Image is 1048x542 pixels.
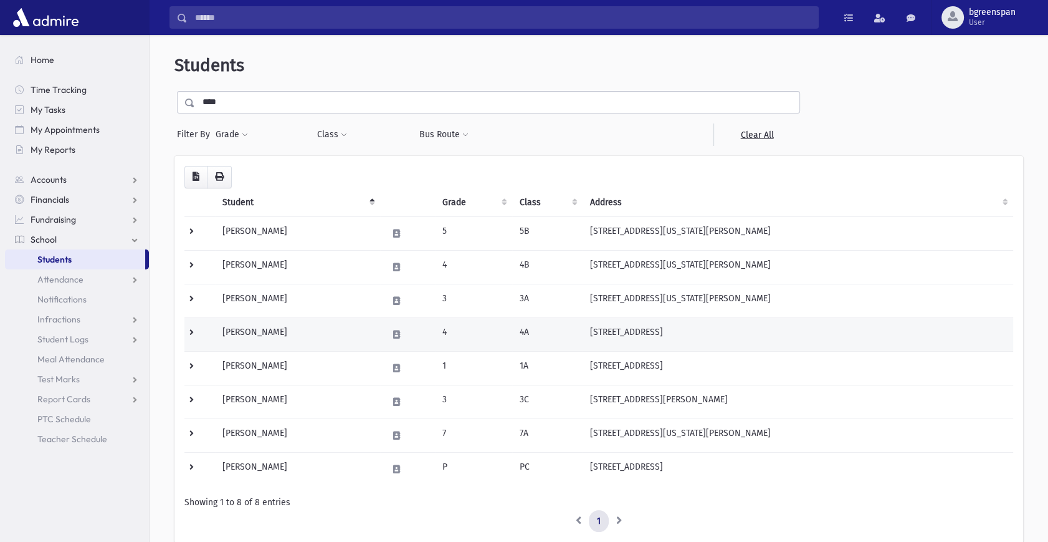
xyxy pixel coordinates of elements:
span: User [969,17,1016,27]
a: My Reports [5,140,149,160]
span: Student Logs [37,334,88,345]
td: 4A [512,317,583,351]
td: 1A [512,351,583,385]
td: [STREET_ADDRESS] [583,317,1013,351]
td: [STREET_ADDRESS][PERSON_NAME] [583,385,1013,419]
td: [STREET_ADDRESS][US_STATE][PERSON_NAME] [583,419,1013,452]
span: School [31,234,57,245]
span: Accounts [31,174,67,185]
button: Grade [215,123,249,146]
a: Financials [5,190,149,210]
span: Notifications [37,294,87,305]
td: 4B [512,250,583,284]
td: PC [512,452,583,486]
td: [PERSON_NAME] [215,351,380,385]
td: [PERSON_NAME] [215,284,380,317]
span: Report Cards [37,394,90,405]
td: [PERSON_NAME] [215,419,380,452]
span: Test Marks [37,374,80,385]
span: Students [37,254,72,265]
span: My Tasks [31,104,65,115]
td: 4 [435,317,512,351]
span: My Appointments [31,124,100,135]
td: [PERSON_NAME] [215,452,380,486]
span: bgreenspan [969,7,1016,17]
td: 5B [512,216,583,250]
a: Report Cards [5,389,149,409]
span: Teacher Schedule [37,433,107,445]
td: 3A [512,284,583,317]
span: Students [174,55,244,75]
a: School [5,230,149,249]
td: P [435,452,512,486]
a: Meal Attendance [5,349,149,369]
td: [STREET_ADDRESS] [583,452,1013,486]
td: [STREET_ADDRESS][US_STATE][PERSON_NAME] [583,284,1013,317]
a: Fundraising [5,210,149,230]
th: Grade: activate to sort column ascending [435,188,512,217]
span: Infractions [37,314,80,325]
a: My Tasks [5,100,149,120]
th: Student: activate to sort column descending [215,188,380,217]
button: Print [207,166,232,188]
span: Financials [31,194,69,205]
th: Class: activate to sort column ascending [512,188,583,217]
button: CSV [184,166,207,188]
span: Attendance [37,274,83,285]
td: 1 [435,351,512,385]
td: [PERSON_NAME] [215,216,380,250]
span: My Reports [31,144,75,155]
td: 7A [512,419,583,452]
div: Showing 1 to 8 of 8 entries [184,496,1013,509]
td: 4 [435,250,512,284]
td: [PERSON_NAME] [215,250,380,284]
span: Fundraising [31,214,76,225]
img: AdmirePro [10,5,82,30]
td: [PERSON_NAME] [215,385,380,419]
td: 7 [435,419,512,452]
a: Notifications [5,289,149,309]
span: Meal Attendance [37,354,105,365]
input: Search [188,6,818,29]
td: 5 [435,216,512,250]
a: Accounts [5,170,149,190]
span: Filter By [177,128,215,141]
a: Infractions [5,309,149,329]
span: Time Tracking [31,84,87,95]
a: Attendance [5,269,149,289]
a: Time Tracking [5,80,149,100]
a: 1 [589,510,609,533]
button: Class [317,123,348,146]
td: [STREET_ADDRESS][US_STATE][PERSON_NAME] [583,250,1013,284]
a: Students [5,249,145,269]
td: [PERSON_NAME] [215,317,380,351]
td: 3C [512,385,583,419]
a: Teacher Schedule [5,429,149,449]
a: Student Logs [5,329,149,349]
span: Home [31,54,54,65]
a: My Appointments [5,120,149,140]
a: PTC Schedule [5,409,149,429]
span: PTC Schedule [37,414,91,425]
td: [STREET_ADDRESS][US_STATE][PERSON_NAME] [583,216,1013,250]
a: Test Marks [5,369,149,389]
th: Address: activate to sort column ascending [583,188,1013,217]
button: Bus Route [419,123,469,146]
a: Home [5,50,149,70]
td: 3 [435,284,512,317]
td: 3 [435,385,512,419]
td: [STREET_ADDRESS] [583,351,1013,385]
a: Clear All [713,123,800,146]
